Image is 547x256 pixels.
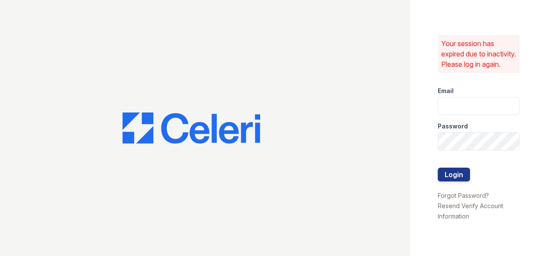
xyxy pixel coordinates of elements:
[441,38,516,69] p: Your session has expired due to inactivity. Please log in again.
[438,122,468,131] label: Password
[438,168,470,181] button: Login
[438,202,503,220] a: Resend Verify Account Information
[438,192,489,199] a: Forgot Password?
[123,112,260,144] img: CE_Logo_Blue-a8612792a0a2168367f1c8372b55b34899dd931a85d93a1a3d3e32e68fde9ad4.png
[438,87,454,95] label: Email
